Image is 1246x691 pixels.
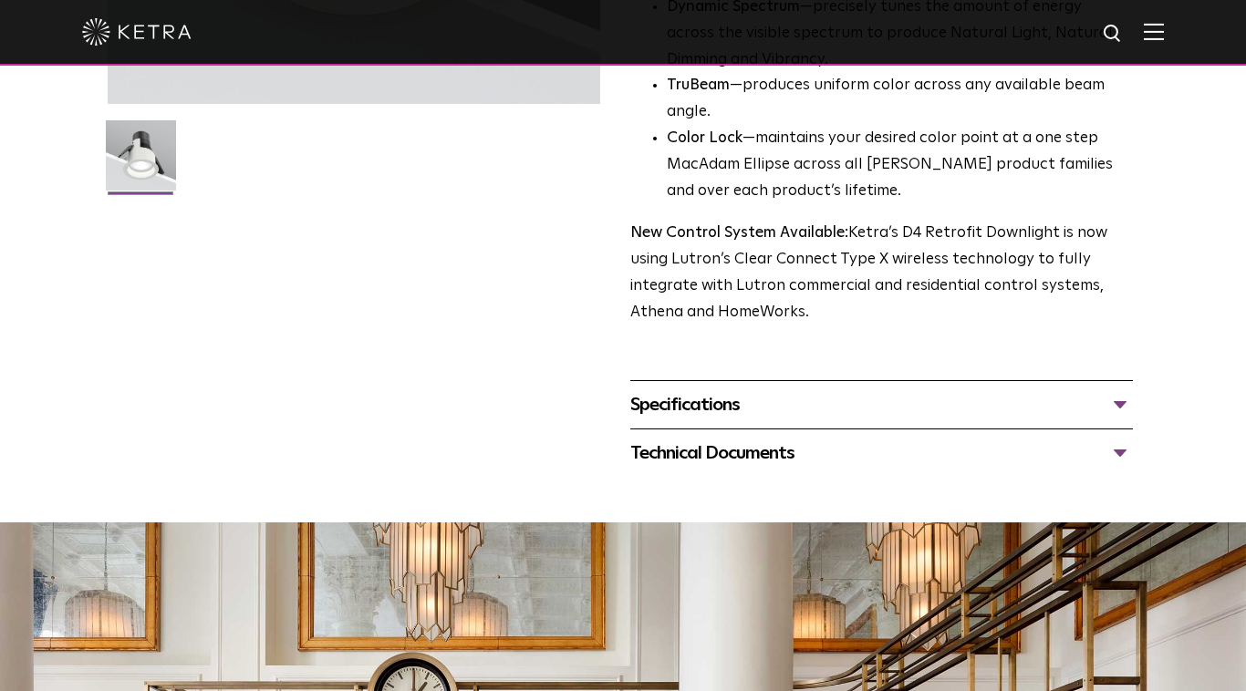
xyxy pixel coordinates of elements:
[82,18,192,46] img: ketra-logo-2019-white
[630,438,1133,468] div: Technical Documents
[630,225,848,241] strong: New Control System Available:
[106,120,176,204] img: D4R Retrofit Downlight
[667,126,1133,205] li: —maintains your desired color point at a one step MacAdam Ellipse across all [PERSON_NAME] produc...
[630,390,1133,419] div: Specifications
[630,221,1133,326] p: Ketra’s D4 Retrofit Downlight is now using Lutron’s Clear Connect Type X wireless technology to f...
[667,77,730,93] strong: TruBeam
[667,73,1133,126] li: —produces uniform color across any available beam angle.
[1102,23,1125,46] img: search icon
[1144,23,1164,40] img: Hamburger%20Nav.svg
[667,130,742,146] strong: Color Lock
